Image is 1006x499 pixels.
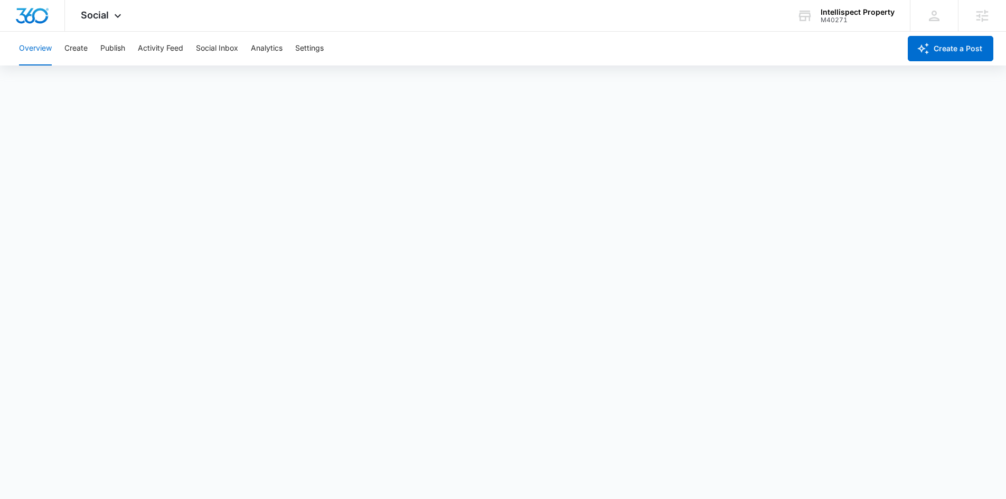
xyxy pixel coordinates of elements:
button: Activity Feed [138,32,183,65]
span: Social [81,10,109,21]
button: Publish [100,32,125,65]
button: Overview [19,32,52,65]
button: Create a Post [908,36,993,61]
button: Social Inbox [196,32,238,65]
button: Create [64,32,88,65]
button: Analytics [251,32,283,65]
button: Settings [295,32,324,65]
div: account id [821,16,895,24]
div: account name [821,8,895,16]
